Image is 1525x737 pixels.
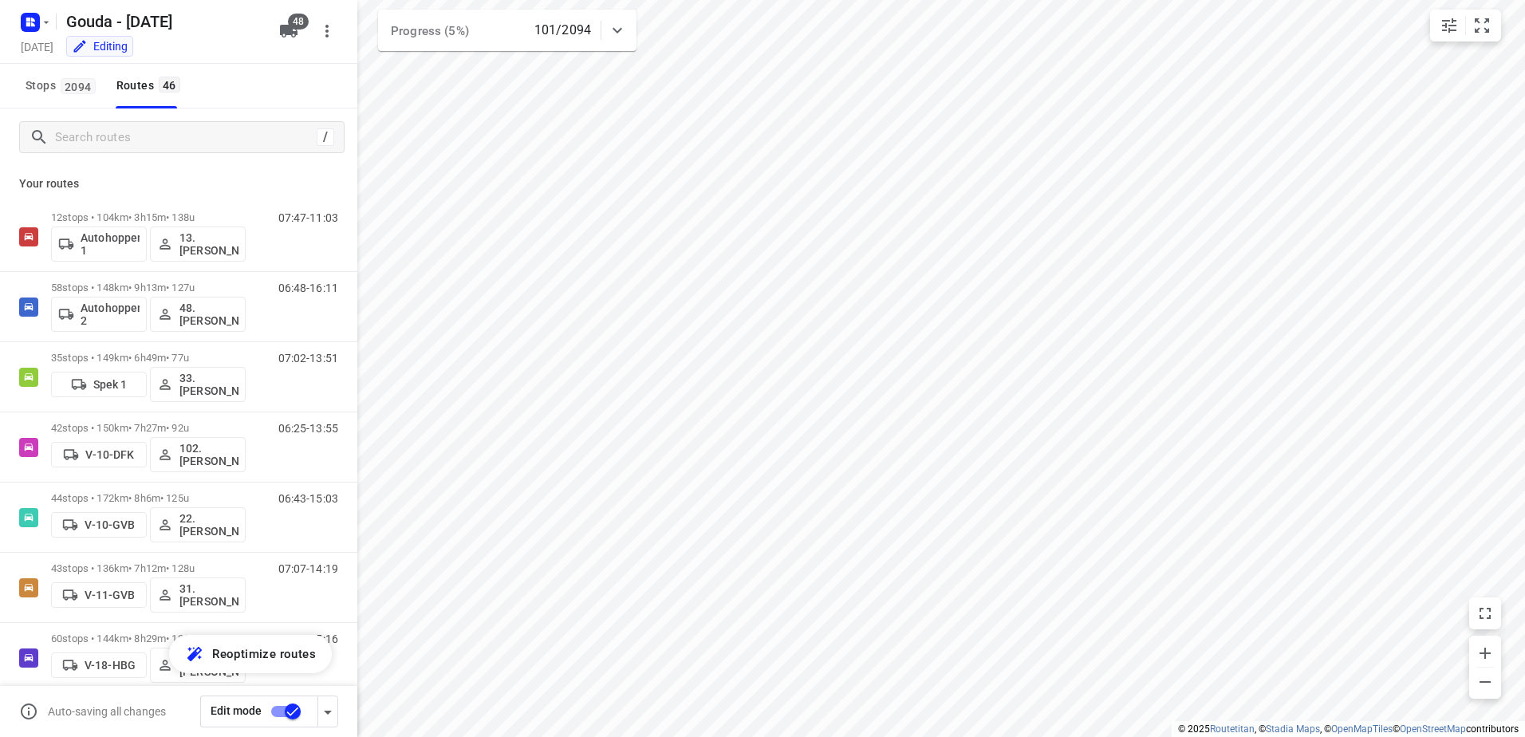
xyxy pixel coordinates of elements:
[212,644,316,664] span: Reoptimize routes
[150,577,246,613] button: 31.[PERSON_NAME]
[60,9,266,34] h5: Rename
[1331,723,1393,735] a: OpenMapTiles
[179,512,238,538] p: 22.[PERSON_NAME]
[1433,10,1465,41] button: Map settings
[179,372,238,397] p: 33.[PERSON_NAME]
[81,301,140,327] p: Autohopper 2
[85,518,135,531] p: V-10-GVB
[278,492,338,505] p: 06:43-15:03
[51,211,246,223] p: 12 stops • 104km • 3h15m • 138u
[51,562,246,574] p: 43 stops • 136km • 7h12m • 128u
[317,128,334,146] div: /
[169,635,332,673] button: Reoptimize routes
[51,297,147,332] button: Autohopper 2
[150,507,246,542] button: 22.[PERSON_NAME]
[51,372,147,397] button: Spek 1
[51,582,147,608] button: V-11-GVB
[179,231,238,257] p: 13. [PERSON_NAME]
[51,633,246,644] p: 60 stops • 144km • 8h29m • 121u
[85,659,136,672] p: V-18-HBG
[150,297,246,332] button: 48.[PERSON_NAME]
[150,227,246,262] button: 13. [PERSON_NAME]
[51,422,246,434] p: 42 stops • 150km • 7h27m • 92u
[150,367,246,402] button: 33.[PERSON_NAME]
[51,512,147,538] button: V-10-GVB
[116,76,185,96] div: Routes
[72,38,128,54] div: You are currently in edit mode.
[278,352,338,365] p: 07:02-13:51
[278,633,338,645] p: 06:30-15:16
[85,448,134,461] p: V-10-DFK
[278,562,338,575] p: 07:07-14:19
[150,437,246,472] button: 102.[PERSON_NAME]
[55,125,317,150] input: Search routes
[1430,10,1501,41] div: small contained button group
[288,14,309,30] span: 48
[51,352,246,364] p: 35 stops • 149km • 6h49m • 77u
[1466,10,1498,41] button: Fit zoom
[211,704,262,717] span: Edit mode
[318,701,337,721] div: Driver app settings
[391,24,469,38] span: Progress (5%)
[51,442,147,467] button: V-10-DFK
[1210,723,1255,735] a: Routetitan
[278,211,338,224] p: 07:47-11:03
[51,282,246,294] p: 58 stops • 148km • 9h13m • 127u
[1400,723,1466,735] a: OpenStreetMap
[378,10,636,51] div: Progress (5%)101/2094
[61,78,96,94] span: 2094
[179,442,238,467] p: 102.[PERSON_NAME]
[273,15,305,47] button: 48
[85,589,135,601] p: V-11-GVB
[26,76,100,96] span: Stops
[51,492,246,504] p: 44 stops • 172km • 8h6m • 125u
[278,422,338,435] p: 06:25-13:55
[278,282,338,294] p: 06:48-16:11
[81,231,140,257] p: Autohopper 1
[534,21,591,40] p: 101/2094
[48,705,166,718] p: Auto-saving all changes
[179,301,238,327] p: 48.[PERSON_NAME]
[179,582,238,608] p: 31.[PERSON_NAME]
[1266,723,1320,735] a: Stadia Maps
[93,378,128,391] p: Spek 1
[159,77,180,93] span: 46
[1178,723,1519,735] li: © 2025 , © , © © contributors
[51,227,147,262] button: Autohopper 1
[51,652,147,678] button: V-18-HBG
[150,648,246,683] button: 40.[PERSON_NAME]
[19,175,338,192] p: Your routes
[14,37,60,56] h5: Project date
